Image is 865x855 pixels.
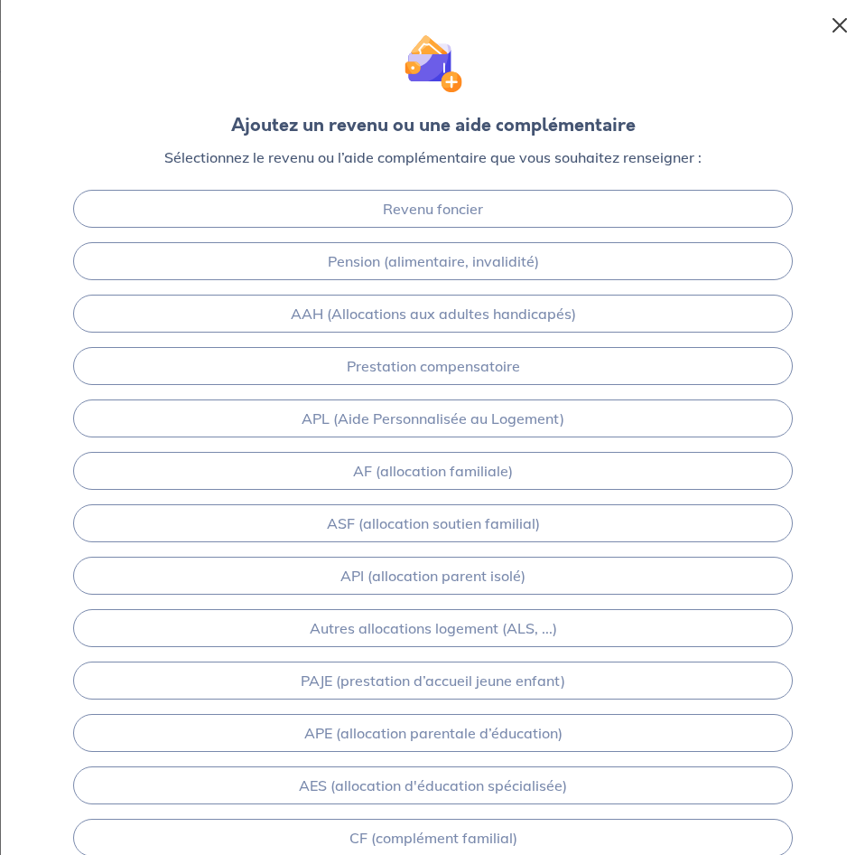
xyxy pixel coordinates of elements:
[73,504,794,542] a: ASF (allocation soutien familial)
[73,295,794,333] a: AAH (Allocations aux adultes handicapés)
[73,662,794,700] a: PAJE (prestation d’accueil jeune enfant)
[825,11,854,40] button: Close
[73,347,794,385] a: Prestation compensatoire
[73,609,794,647] a: Autres allocations logement (ALS, ...)
[164,146,702,168] p: Sélectionnez le revenu ou l’aide complémentaire que vous souhaitez renseigner :
[73,714,794,752] a: APE (allocation parentale d’éducation)
[231,112,636,139] div: Ajoutez un revenu ou une aide complémentaire
[73,242,794,280] a: Pension (alimentaire, invalidité)
[404,34,462,93] img: illu_wallet.svg
[73,557,794,595] a: API (allocation parent isolé)
[73,452,794,490] a: AF (allocation familiale)
[73,399,794,437] a: APL (Aide Personnalisée au Logement)
[73,190,794,228] a: Revenu foncier
[73,766,794,804] a: AES (allocation d'éducation spécialisée)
